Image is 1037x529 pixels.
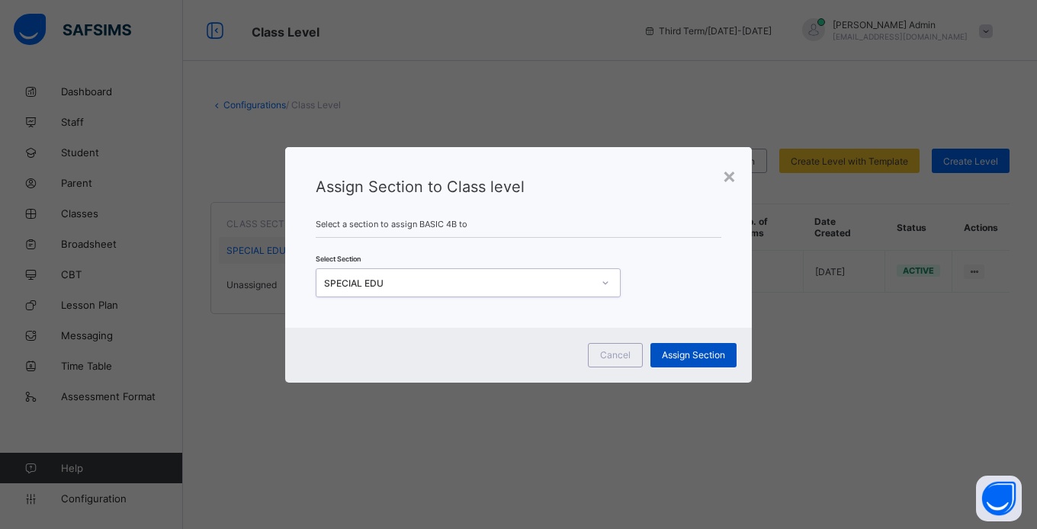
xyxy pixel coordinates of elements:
div: × [722,162,737,188]
span: Select a section to assign BASIC 4B to [316,219,721,229]
button: Open asap [976,476,1022,521]
span: Select Section [316,255,361,263]
span: Assign Section [662,349,725,361]
span: Cancel [600,349,631,361]
div: SPECIAL EDU [324,277,592,288]
span: Assign Section to Class level [316,178,525,196]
